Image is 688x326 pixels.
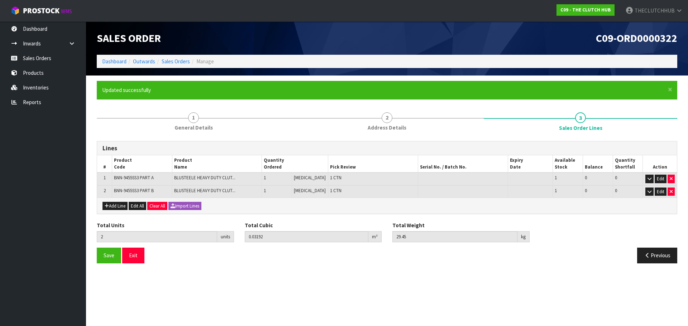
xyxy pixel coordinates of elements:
th: Serial No. / Batch No. [418,155,508,172]
label: Total Cubic [245,222,273,229]
span: 2 [382,112,392,123]
th: Available Stock [553,155,583,172]
span: 1 [555,175,557,181]
span: General Details [175,124,213,131]
span: C09-ORD0000322 [596,31,677,45]
strong: C09 - THE CLUTCH HUB [560,7,611,13]
a: Outwards [133,58,155,65]
th: # [97,155,112,172]
button: Edit [655,188,666,196]
div: kg [517,231,530,243]
label: Total Weight [392,222,425,229]
span: [MEDICAL_DATA] [294,188,326,194]
span: Manage [196,58,214,65]
span: 0 [585,188,587,194]
span: THECLUTCHHUB [635,7,675,14]
label: Total Units [97,222,124,229]
span: BLUSTEELE HEAVY DUTY CLUT... [174,188,235,194]
div: units [217,231,234,243]
span: 1 [555,188,557,194]
span: BNN-9455SS3 PART A [114,175,154,181]
button: Save [97,248,121,263]
span: 2 [104,188,106,194]
img: cube-alt.png [11,6,20,15]
span: 1 [264,175,266,181]
th: Action [643,155,677,172]
span: BLUSTEELE HEAVY DUTY CLUT... [174,175,235,181]
th: Product Code [112,155,172,172]
span: ProStock [23,6,59,15]
span: 0 [615,188,617,194]
button: Add Line [102,202,128,210]
button: Import Lines [168,202,201,210]
th: Pick Review [328,155,418,172]
button: Clear All [147,202,167,210]
span: 1 [264,188,266,194]
span: Sales Order Lines [559,124,602,132]
span: Sales Order Lines [97,136,677,269]
span: Sales Order [97,31,161,45]
span: BNN-9455SS3 PART B [114,188,154,194]
th: Quantity Ordered [262,155,328,172]
small: WMS [61,8,72,15]
a: Dashboard [102,58,126,65]
button: Edit [655,175,666,183]
span: 0 [585,175,587,181]
span: 1 CTN [330,188,341,194]
span: Updated successfully [102,87,151,93]
span: Save [104,252,114,259]
button: Edit All [129,202,146,210]
th: Expiry Date [508,155,553,172]
input: Total Units [97,231,217,242]
button: Previous [637,248,677,263]
span: 1 CTN [330,175,341,181]
span: 1 [104,175,106,181]
div: m³ [368,231,382,243]
th: Product Name [172,155,262,172]
span: 1 [188,112,199,123]
input: Total Weight [392,231,517,242]
th: Quantity Shortfall [613,155,643,172]
th: Balance [583,155,613,172]
input: Total Cubic [245,231,369,242]
button: Exit [122,248,144,263]
span: [MEDICAL_DATA] [294,175,326,181]
span: 3 [575,112,586,123]
h3: Lines [102,145,672,152]
span: Address Details [368,124,406,131]
span: 0 [615,175,617,181]
span: × [668,84,672,94]
a: Sales Orders [162,58,190,65]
